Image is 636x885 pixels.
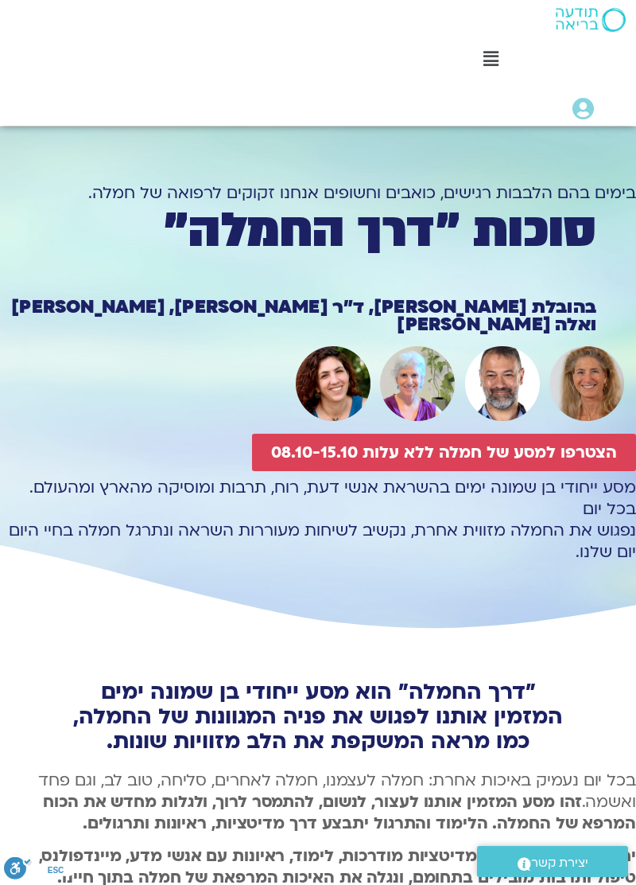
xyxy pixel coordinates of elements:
a: יצירת קשר [477,846,628,877]
span: הצטרפו למסע של חמלה ללא עלות 08.10-15.10 [271,443,617,462]
img: תודעה בריאה [556,8,626,32]
span: יצירת קשר [531,852,588,874]
b: זהו מסע המזמין אותנו לעצור, לנשום, להתמסר לרוך, ולגלות מחדש את הכוח המרפא של החמלה. הלימוד והתרגו... [43,791,636,834]
a: הצטרפו למסע של חמלה ללא עלות 08.10-15.10 [252,434,636,471]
